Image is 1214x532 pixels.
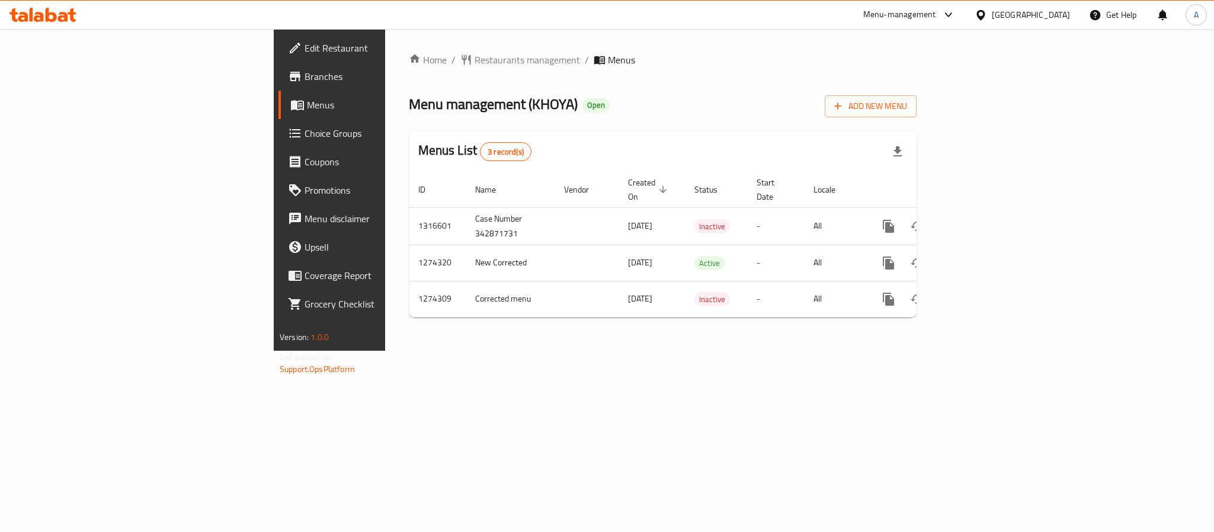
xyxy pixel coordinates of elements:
[875,212,903,241] button: more
[582,100,610,110] span: Open
[875,285,903,313] button: more
[278,91,476,119] a: Menus
[307,98,467,112] span: Menus
[813,182,851,197] span: Locale
[480,142,531,161] div: Total records count
[305,183,467,197] span: Promotions
[409,91,578,117] span: Menu management ( KHOYA )
[305,155,467,169] span: Coupons
[694,256,725,270] div: Active
[280,361,355,377] a: Support.OpsPlatform
[278,148,476,176] a: Coupons
[628,255,652,270] span: [DATE]
[564,182,604,197] span: Vendor
[460,53,580,67] a: Restaurants management
[628,291,652,306] span: [DATE]
[694,257,725,270] span: Active
[278,233,476,261] a: Upsell
[278,34,476,62] a: Edit Restaurant
[418,182,441,197] span: ID
[278,261,476,290] a: Coverage Report
[466,281,555,317] td: Corrected menu
[747,281,804,317] td: -
[280,329,309,345] span: Version:
[865,172,998,208] th: Actions
[278,62,476,91] a: Branches
[305,211,467,226] span: Menu disclaimer
[804,281,865,317] td: All
[757,175,790,204] span: Start Date
[804,245,865,281] td: All
[992,8,1070,21] div: [GEOGRAPHIC_DATA]
[608,53,635,67] span: Menus
[694,293,730,306] span: Inactive
[834,99,907,114] span: Add New Menu
[863,8,936,22] div: Menu-management
[278,204,476,233] a: Menu disclaimer
[409,172,998,318] table: enhanced table
[278,176,476,204] a: Promotions
[305,297,467,311] span: Grocery Checklist
[694,292,730,306] div: Inactive
[903,249,931,277] button: Change Status
[475,182,511,197] span: Name
[466,245,555,281] td: New Corrected
[278,119,476,148] a: Choice Groups
[310,329,329,345] span: 1.0.0
[278,290,476,318] a: Grocery Checklist
[628,218,652,233] span: [DATE]
[305,41,467,55] span: Edit Restaurant
[409,53,917,67] nav: breadcrumb
[694,219,730,233] div: Inactive
[305,126,467,140] span: Choice Groups
[582,98,610,113] div: Open
[628,175,671,204] span: Created On
[694,182,733,197] span: Status
[418,142,531,161] h2: Menus List
[585,53,589,67] li: /
[747,245,804,281] td: -
[883,137,912,166] div: Export file
[481,146,531,158] span: 3 record(s)
[825,95,917,117] button: Add New Menu
[1194,8,1199,21] span: A
[466,207,555,245] td: Case Number 342871731
[903,212,931,241] button: Change Status
[305,69,467,84] span: Branches
[305,268,467,283] span: Coverage Report
[875,249,903,277] button: more
[694,220,730,233] span: Inactive
[280,350,334,365] span: Get support on:
[305,240,467,254] span: Upsell
[903,285,931,313] button: Change Status
[747,207,804,245] td: -
[804,207,865,245] td: All
[475,53,580,67] span: Restaurants management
